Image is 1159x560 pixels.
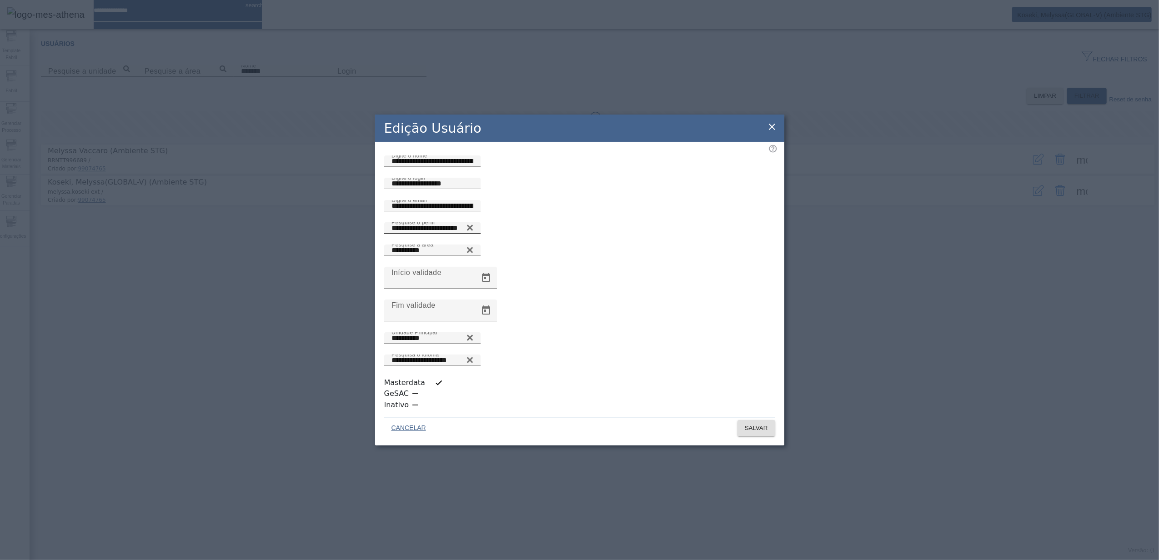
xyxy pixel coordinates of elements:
h2: Edição Usuário [384,119,482,138]
mat-label: Digite o email [391,197,427,203]
mat-label: Início validade [391,269,442,276]
label: Masterdata [384,377,427,388]
span: CANCELAR [391,424,426,433]
mat-label: Pesquise a área [391,242,433,248]
button: CANCELAR [384,420,433,436]
input: Number [391,245,473,256]
mat-label: Unidade Principal [391,330,437,335]
button: SALVAR [738,420,775,436]
input: Number [391,333,473,344]
span: SALVAR [745,424,768,433]
input: Number [391,355,473,366]
mat-label: Digite o login [391,175,426,181]
label: Inativo [384,400,411,410]
mat-label: Digite o nome [391,153,427,159]
button: Open calendar [475,300,497,321]
input: Number [391,223,473,234]
mat-label: Pesquise o perfil [391,220,435,225]
mat-label: Pesquisa o idioma [391,352,439,358]
label: GeSAC [384,388,411,399]
mat-label: Fim validade [391,301,436,309]
button: Open calendar [475,267,497,289]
